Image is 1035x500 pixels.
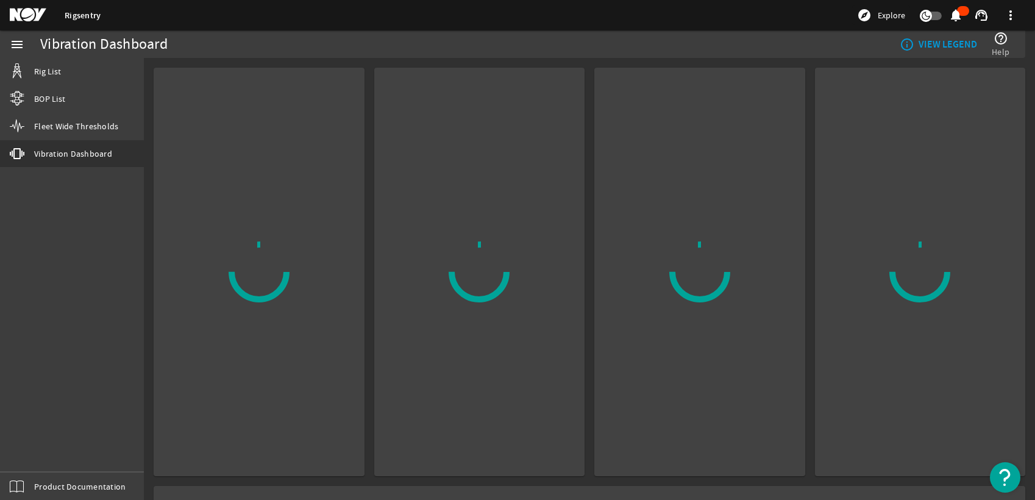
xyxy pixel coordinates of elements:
[878,9,905,21] span: Explore
[65,10,101,21] a: Rigsentry
[996,1,1025,30] button: more_vert
[994,31,1008,46] mat-icon: help_outline
[10,37,24,52] mat-icon: menu
[852,5,910,25] button: Explore
[919,38,977,51] b: VIEW LEGEND
[34,148,112,160] span: Vibration Dashboard
[857,8,872,23] mat-icon: explore
[34,480,126,493] span: Product Documentation
[895,34,982,55] button: VIEW LEGEND
[948,8,963,23] mat-icon: notifications
[900,37,909,52] mat-icon: info_outline
[34,93,65,105] span: BOP List
[10,146,24,161] mat-icon: vibration
[34,120,118,132] span: Fleet Wide Thresholds
[40,38,168,51] div: Vibration Dashboard
[990,462,1020,493] button: Open Resource Center
[34,65,61,77] span: Rig List
[974,8,989,23] mat-icon: support_agent
[992,46,1009,58] span: Help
